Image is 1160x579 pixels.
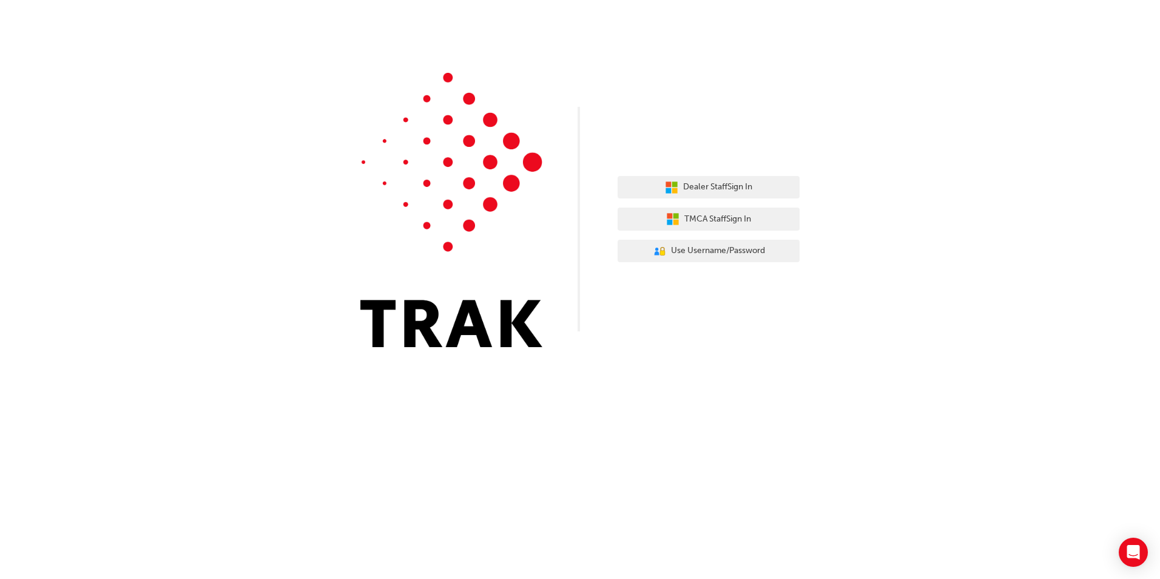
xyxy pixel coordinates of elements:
button: Dealer StaffSign In [618,176,800,199]
span: TMCA Staff Sign In [684,212,751,226]
span: Dealer Staff Sign In [683,180,752,194]
div: Open Intercom Messenger [1119,538,1148,567]
span: Use Username/Password [671,244,765,258]
img: Trak [360,73,542,347]
button: Use Username/Password [618,240,800,263]
button: TMCA StaffSign In [618,208,800,231]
